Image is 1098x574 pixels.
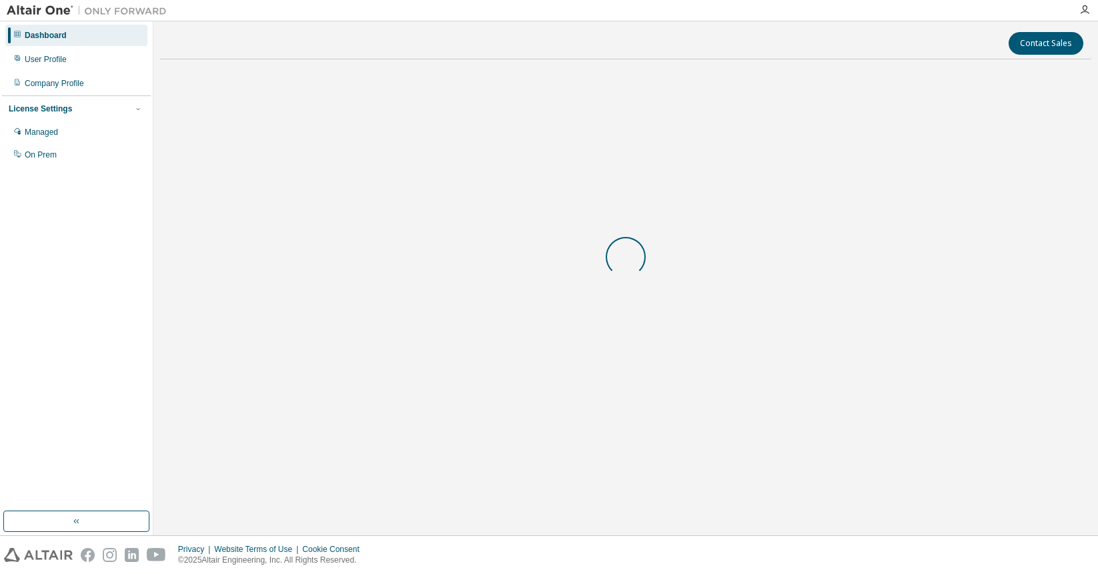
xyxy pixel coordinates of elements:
[25,54,67,65] div: User Profile
[25,78,84,89] div: Company Profile
[178,544,214,555] div: Privacy
[25,150,57,160] div: On Prem
[7,4,173,17] img: Altair One
[81,548,95,562] img: facebook.svg
[1009,32,1083,55] button: Contact Sales
[9,103,72,114] div: License Settings
[4,548,73,562] img: altair_logo.svg
[103,548,117,562] img: instagram.svg
[178,555,368,566] p: © 2025 Altair Engineering, Inc. All Rights Reserved.
[25,30,67,41] div: Dashboard
[302,544,367,555] div: Cookie Consent
[147,548,166,562] img: youtube.svg
[125,548,139,562] img: linkedin.svg
[214,544,302,555] div: Website Terms of Use
[25,127,58,137] div: Managed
